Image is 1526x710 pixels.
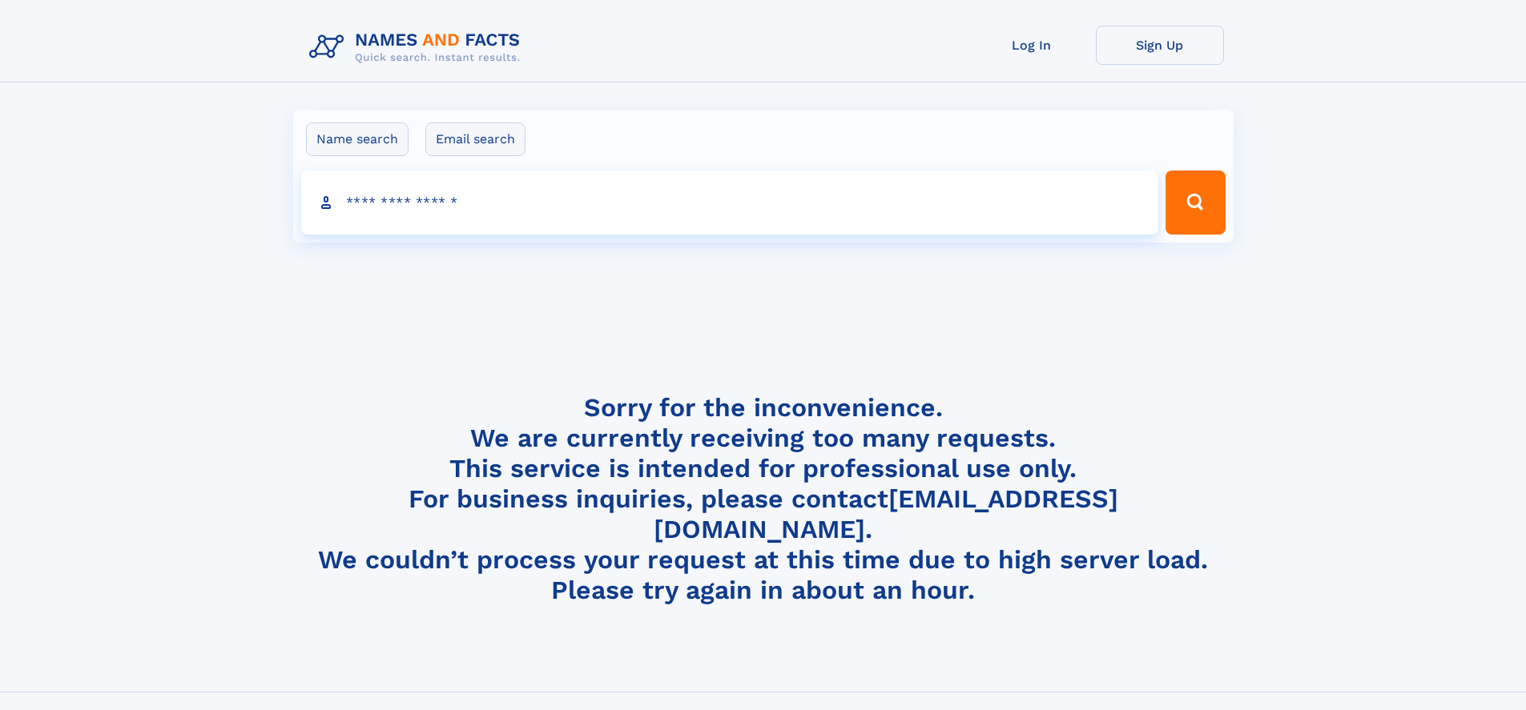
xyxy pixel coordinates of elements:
[968,26,1096,65] a: Log In
[303,392,1224,606] h4: Sorry for the inconvenience. We are currently receiving too many requests. This service is intend...
[1096,26,1224,65] a: Sign Up
[425,122,525,156] label: Email search
[1166,170,1225,235] button: Search Button
[654,483,1118,544] a: [EMAIL_ADDRESS][DOMAIN_NAME]
[301,170,1159,235] input: search input
[303,26,533,69] img: Logo Names and Facts
[306,122,409,156] label: Name search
